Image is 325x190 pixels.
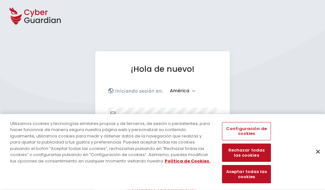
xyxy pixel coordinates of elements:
[311,145,325,159] button: Cerrar
[108,64,217,74] h1: ¡Hola de nuevo!
[165,158,210,164] a: Más información sobre su privacidad, se abre en una nueva pestaña
[115,88,163,94] p: Iniciando sesión en:
[222,144,271,162] button: Rechazar todas las cookies
[10,120,212,164] div: Utilizamos cookies y tecnologías similares propias y de terceros, de sesión o persistentes, para ...
[222,165,271,184] button: Aceptar todas las cookies
[222,122,271,140] button: Configuración de cookies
